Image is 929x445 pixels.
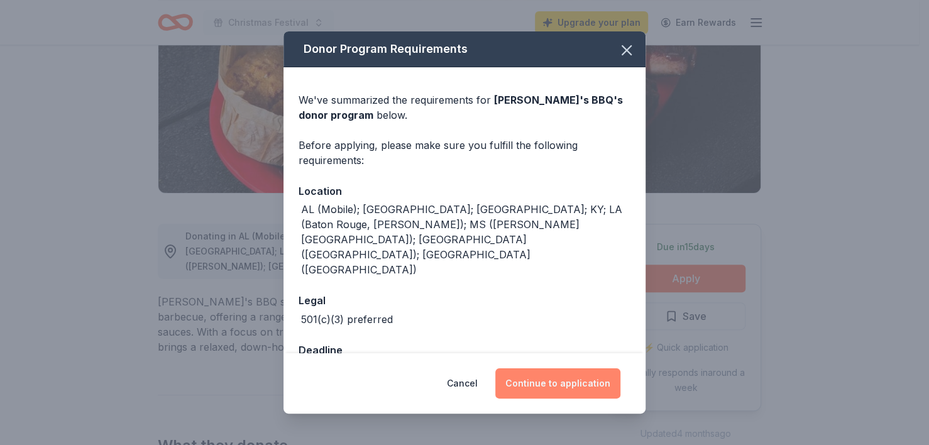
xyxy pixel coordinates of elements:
div: Before applying, please make sure you fulfill the following requirements: [299,138,630,168]
div: AL (Mobile); [GEOGRAPHIC_DATA]; [GEOGRAPHIC_DATA]; KY; LA (Baton Rouge, [PERSON_NAME]); MS ([PERS... [301,202,630,277]
div: Deadline [299,342,630,358]
div: Donor Program Requirements [283,31,646,67]
div: Legal [299,292,630,309]
div: Location [299,183,630,199]
button: Continue to application [495,368,620,398]
div: We've summarized the requirements for below. [299,92,630,123]
button: Cancel [447,368,478,398]
div: 501(c)(3) preferred [301,312,393,327]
